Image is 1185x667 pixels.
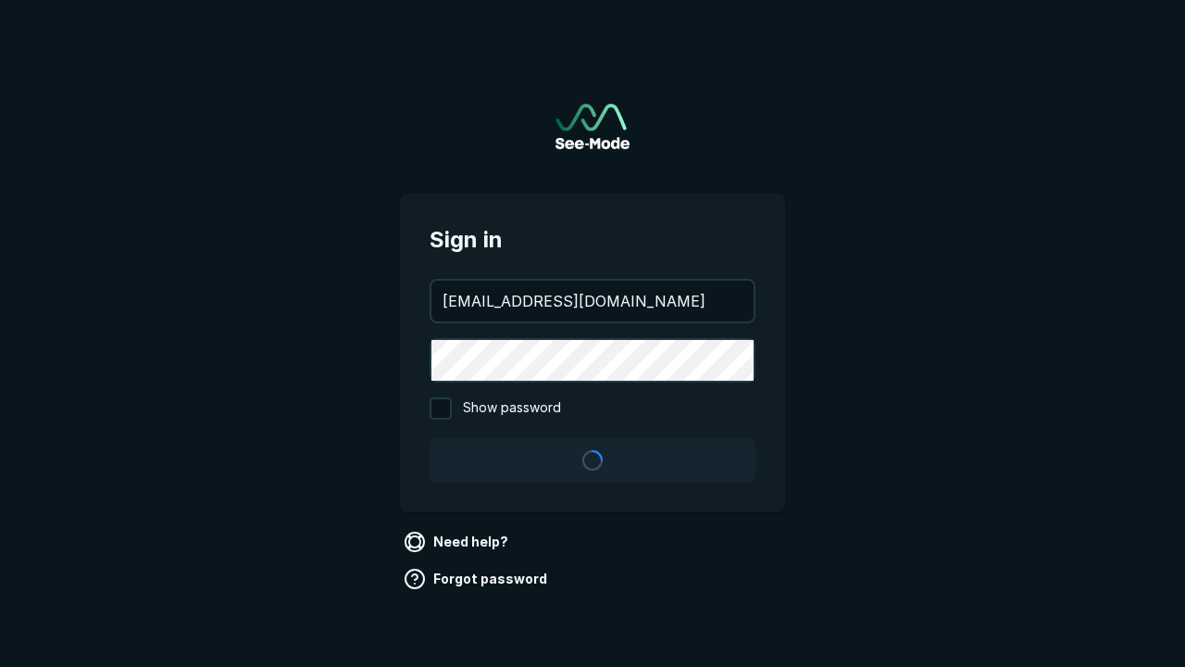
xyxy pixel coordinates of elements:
a: Go to sign in [555,104,630,149]
input: your@email.com [431,281,754,321]
img: See-Mode Logo [555,104,630,149]
a: Need help? [400,527,516,557]
span: Show password [463,397,561,420]
span: Sign in [430,223,755,257]
a: Forgot password [400,564,555,594]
